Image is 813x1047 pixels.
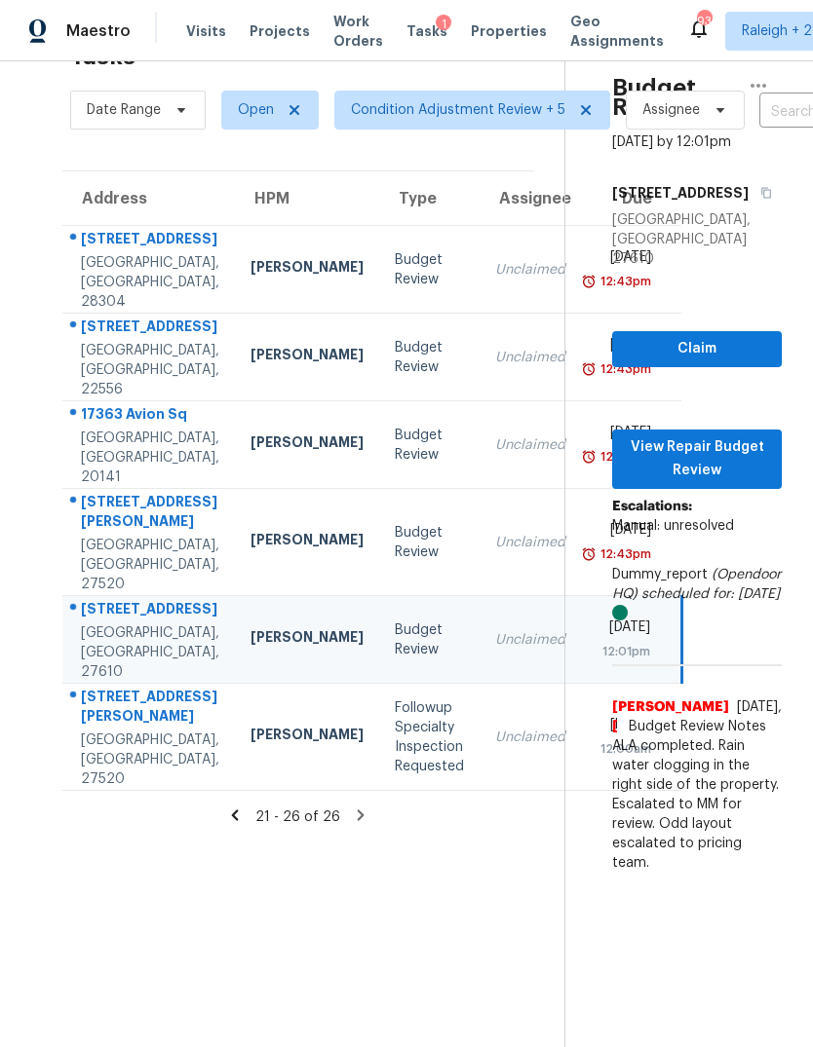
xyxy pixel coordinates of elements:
[395,698,464,776] div: Followup Specialty Inspection Requested
[81,623,219,682] div: [GEOGRAPHIC_DATA], [GEOGRAPHIC_DATA], 27610
[737,700,782,733] span: [DATE], 12:2
[612,331,782,367] button: Claim
[570,12,664,51] span: Geo Assignments
[255,810,340,824] span: 21 - 26 of 26
[81,730,219,789] div: [GEOGRAPHIC_DATA], [GEOGRAPHIC_DATA], 27520
[495,260,565,280] div: Unclaimed
[617,717,778,736] span: Budget Review Notes
[406,24,447,38] span: Tasks
[612,519,734,533] span: Manual: unresolved
[471,21,547,41] span: Properties
[436,15,451,34] div: 1
[81,599,219,623] div: [STREET_ADDRESS]
[612,565,782,623] div: Dummy_report
[81,687,219,730] div: [STREET_ADDRESS][PERSON_NAME]
[81,536,219,594] div: [GEOGRAPHIC_DATA], [GEOGRAPHIC_DATA], 27520
[495,630,565,650] div: Unclaimed
[87,100,161,120] span: Date Range
[251,627,364,652] div: [PERSON_NAME]
[81,341,219,399] div: [GEOGRAPHIC_DATA], [GEOGRAPHIC_DATA], 22556
[697,12,711,31] div: 93
[81,492,219,536] div: [STREET_ADDRESS][PERSON_NAME]
[251,725,364,749] div: [PERSON_NAME]
[66,21,131,41] span: Maestro
[612,210,782,269] div: [GEOGRAPHIC_DATA], [GEOGRAPHIC_DATA] 27610
[81,253,219,312] div: [GEOGRAPHIC_DATA], [GEOGRAPHIC_DATA], 28304
[251,257,364,281] div: [PERSON_NAME]
[251,432,364,457] div: [PERSON_NAME]
[495,435,565,455] div: Unclaimed
[641,587,780,601] i: scheduled for: [DATE]
[612,183,749,203] h5: [STREET_ADDRESS]
[628,435,766,483] span: View Repair Budget Review
[495,728,565,747] div: Unclaimed
[742,21,812,41] span: Raleigh + 2
[395,523,464,562] div: Budget Review
[70,47,135,66] h2: Tasks
[612,500,692,513] b: Escalations:
[395,250,464,289] div: Budget Review
[238,100,274,120] span: Open
[612,568,781,601] i: (Opendoor HQ)
[495,533,565,552] div: Unclaimed
[642,100,700,120] span: Assignee
[186,21,226,41] span: Visits
[81,229,219,253] div: [STREET_ADDRESS]
[612,132,731,152] div: [DATE] by 12:01pm
[612,697,729,736] span: [PERSON_NAME] [PERSON_NAME]
[395,426,464,465] div: Budget Review
[749,175,775,210] button: Copy Address
[612,736,782,873] span: ALA completed. Rain water clogging in the right side of the property. Escalated to MM for review....
[480,171,581,226] th: Assignee
[333,12,383,51] span: Work Orders
[351,100,565,120] span: Condition Adjustment Review + 5
[612,78,735,117] h2: Budget Review
[395,620,464,659] div: Budget Review
[395,338,464,377] div: Budget Review
[379,171,480,226] th: Type
[251,530,364,554] div: [PERSON_NAME]
[495,348,565,367] div: Unclaimed
[81,404,219,429] div: 17363 Avion Sq
[628,337,766,361] span: Claim
[62,171,235,226] th: Address
[235,171,379,226] th: HPM
[250,21,310,41] span: Projects
[251,345,364,369] div: [PERSON_NAME]
[81,429,219,487] div: [GEOGRAPHIC_DATA], [GEOGRAPHIC_DATA], 20141
[81,317,219,341] div: [STREET_ADDRESS]
[612,430,782,489] button: View Repair Budget Review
